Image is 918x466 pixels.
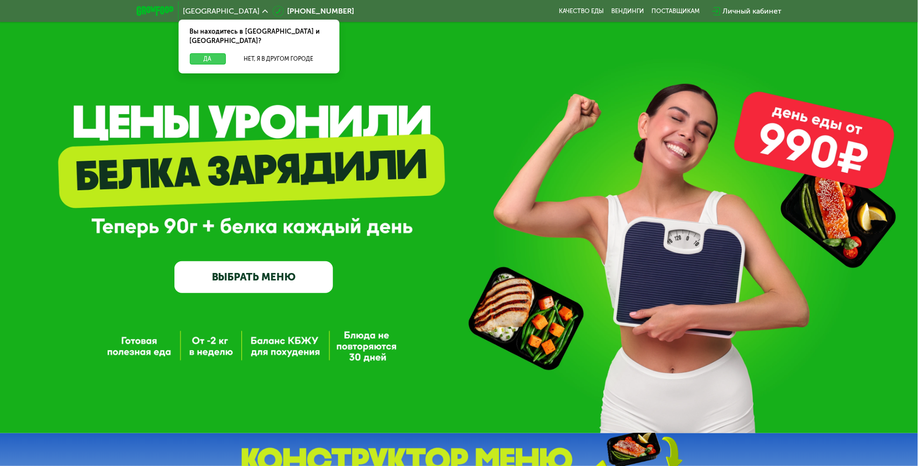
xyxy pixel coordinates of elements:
[652,7,700,15] div: поставщикам
[179,20,340,53] div: Вы находитесь в [GEOGRAPHIC_DATA] и [GEOGRAPHIC_DATA]?
[559,7,604,15] a: Качество еды
[183,7,260,15] span: [GEOGRAPHIC_DATA]
[723,6,782,17] div: Личный кабинет
[174,261,333,293] a: ВЫБРАТЬ МЕНЮ
[273,6,354,17] a: [PHONE_NUMBER]
[612,7,644,15] a: Вендинги
[230,53,328,65] button: Нет, я в другом городе
[190,53,226,65] button: Да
